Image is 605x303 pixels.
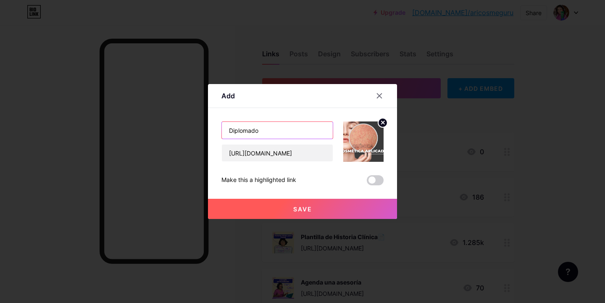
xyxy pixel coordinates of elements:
div: Make this a highlighted link [221,175,296,185]
span: Save [293,206,312,213]
div: Add [221,91,235,101]
input: Title [222,122,333,139]
button: Save [208,199,397,219]
input: URL [222,145,333,161]
img: link_thumbnail [343,121,384,162]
